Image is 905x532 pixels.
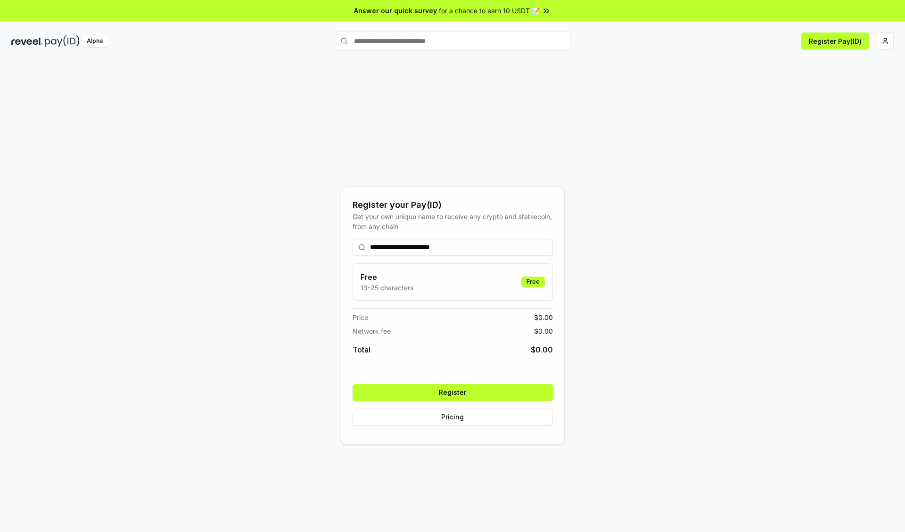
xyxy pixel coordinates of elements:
[531,344,553,355] span: $ 0.00
[82,35,108,47] div: Alpha
[534,326,553,336] span: $ 0.00
[353,409,553,426] button: Pricing
[354,6,437,16] span: Answer our quick survey
[353,212,553,231] div: Get your own unique name to receive any crypto and stablecoin, from any chain
[521,277,545,287] div: Free
[353,312,368,322] span: Price
[353,326,391,336] span: Network fee
[45,35,80,47] img: pay_id
[801,33,869,49] button: Register Pay(ID)
[353,198,553,212] div: Register your Pay(ID)
[11,35,43,47] img: reveel_dark
[353,344,370,355] span: Total
[534,312,553,322] span: $ 0.00
[353,384,553,401] button: Register
[361,283,413,293] p: 13-25 characters
[361,271,413,283] h3: Free
[439,6,540,16] span: for a chance to earn 10 USDT 📝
